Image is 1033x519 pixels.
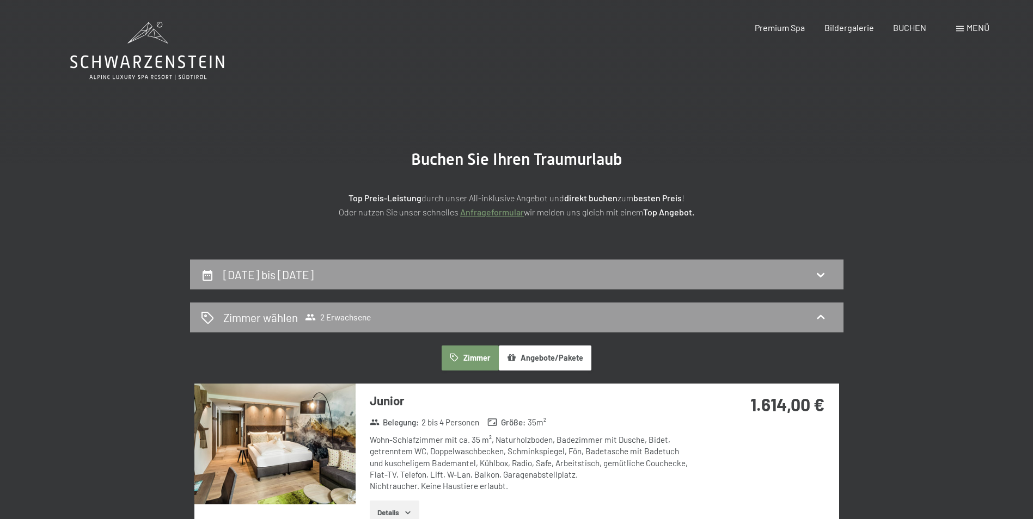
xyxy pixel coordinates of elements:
strong: 1.614,00 € [750,394,824,415]
span: Buchen Sie Ihren Traumurlaub [411,150,622,169]
strong: Größe : [487,417,525,428]
span: 35 m² [528,417,546,428]
div: Wohn-Schlafzimmer mit ca. 35 m², Naturholzboden, Badezimmer mit Dusche, Bidet, getrenntem WC, Dop... [370,434,694,492]
button: Angebote/Pakete [499,345,591,370]
a: Premium Spa [755,22,805,33]
strong: Belegung : [370,417,419,428]
span: Menü [967,22,989,33]
strong: Top Preis-Leistung [349,193,421,203]
h2: [DATE] bis [DATE] [223,268,314,281]
span: 2 bis 4 Personen [421,417,479,428]
img: mss_renderimg.php [194,384,356,504]
button: Zimmer [442,345,498,370]
h3: Junior [370,392,694,409]
strong: besten Preis [633,193,682,203]
p: durch unser All-inklusive Angebot und zum ! Oder nutzen Sie unser schnelles wir melden uns gleich... [245,191,789,219]
span: 2 Erwachsene [305,312,371,323]
a: Bildergalerie [824,22,874,33]
a: BUCHEN [893,22,926,33]
strong: direkt buchen [564,193,618,203]
h2: Zimmer wählen [223,310,298,325]
strong: Top Angebot. [643,207,694,217]
a: Anfrageformular [460,207,524,217]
